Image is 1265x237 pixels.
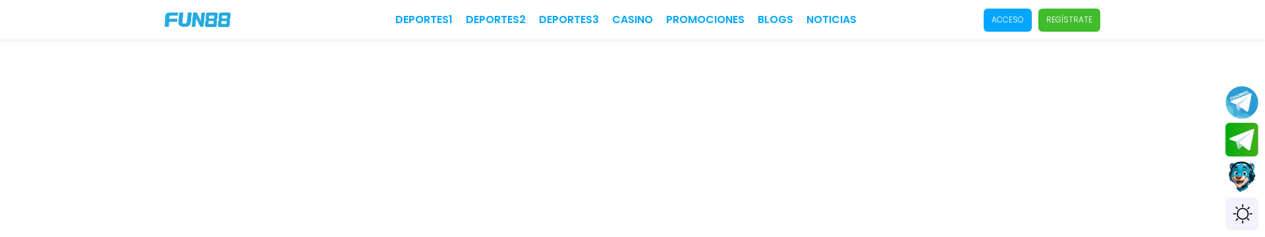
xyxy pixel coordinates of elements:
p: Acceso [992,14,1024,26]
a: Deportes2 [466,12,526,28]
a: CASINO [612,12,653,28]
a: Promociones [666,12,745,28]
a: Deportes3 [539,12,599,28]
a: NOTICIAS [806,12,857,28]
a: Deportes1 [395,12,453,28]
p: Regístrate [1046,14,1092,26]
button: Contact customer service [1225,160,1258,194]
button: Join telegram [1225,123,1258,157]
button: Join telegram channel [1225,85,1258,119]
a: BLOGS [758,12,793,28]
img: Company Logo [165,13,231,27]
div: Switch theme [1225,197,1258,230]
